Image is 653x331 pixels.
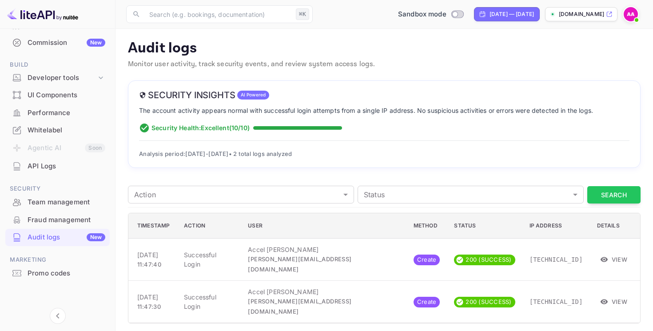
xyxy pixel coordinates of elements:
span: [PERSON_NAME][EMAIL_ADDRESS][DOMAIN_NAME] [248,298,351,315]
span: Security [5,184,110,194]
a: Promo codes [5,265,110,281]
div: Developer tools [28,73,96,83]
div: [DATE] — [DATE] [490,10,534,18]
button: View [597,295,631,308]
div: Performance [5,104,110,122]
p: [DOMAIN_NAME] [559,10,604,18]
span: Marketing [5,255,110,265]
div: New [87,39,105,47]
a: API Logs [5,158,110,174]
div: Fraud management [5,211,110,229]
div: Audit logs [28,232,105,243]
span: 11:47:40 [137,261,161,268]
p: [TECHNICAL_ID] [530,297,583,307]
th: Method [406,213,447,239]
p: Monitor user activity, track security events, and review system access logs. [128,59,641,70]
p: The account activity appears normal with successful login attempts from a single IP address. No s... [139,106,629,116]
a: Team management [5,194,110,210]
span: Analysis period: [DATE] - [DATE] • 2 total logs analyzed [139,150,292,157]
div: Team management [5,194,110,211]
span: Build [5,60,110,70]
button: Collapse navigation [50,308,66,324]
div: UI Components [5,87,110,104]
span: 11:47:30 [137,303,161,310]
a: CommissionNew [5,34,110,51]
p: [DATE] [137,250,170,259]
a: UI Components [5,87,110,103]
th: User [241,213,406,239]
img: LiteAPI logo [7,7,78,21]
div: Fraud management [28,215,105,225]
p: [DATE] [137,292,170,302]
p: Successful Login [184,250,234,269]
div: CommissionNew [5,34,110,52]
div: Audit logsNew [5,229,110,246]
span: [PERSON_NAME][EMAIL_ADDRESS][DOMAIN_NAME] [248,255,351,273]
p: Successful Login [184,292,234,311]
p: Accel [PERSON_NAME] [248,245,399,254]
div: Commission [28,38,105,48]
div: New [87,233,105,241]
div: Switch to Production mode [394,9,467,20]
div: Developer tools [5,70,110,86]
span: 200 (SUCCESS) [462,298,515,307]
button: Search [587,186,641,203]
div: Promo codes [28,268,105,279]
th: IP Address [522,213,590,239]
a: Performance [5,104,110,121]
div: UI Components [28,90,105,100]
th: Status [447,213,522,239]
th: Timestamp [128,213,177,239]
p: Accel [PERSON_NAME] [248,287,399,296]
p: Security Health: Excellent ( 10 /10) [151,123,250,132]
div: Performance [28,108,105,118]
div: API Logs [5,158,110,175]
th: Action [177,213,241,239]
div: Whitelabel [28,125,105,136]
h6: Security Insights [139,90,235,100]
img: Accel Nick Accel [624,7,638,21]
button: View [597,253,631,266]
div: Promo codes [5,265,110,282]
span: 200 (SUCCESS) [462,255,515,264]
th: Details [590,213,640,239]
div: Whitelabel [5,122,110,139]
span: Create [414,298,440,307]
div: API Logs [28,161,105,171]
span: AI Powered [237,92,270,98]
span: Sandbox mode [398,9,446,20]
p: [TECHNICAL_ID] [530,255,583,264]
p: Audit logs [128,40,641,57]
a: Whitelabel [5,122,110,138]
div: ⌘K [296,8,309,20]
a: Audit logsNew [5,229,110,245]
div: Team management [28,197,105,207]
a: Earnings [5,16,110,33]
a: Fraud management [5,211,110,228]
input: Search (e.g. bookings, documentation) [144,5,292,23]
span: Create [414,255,440,264]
